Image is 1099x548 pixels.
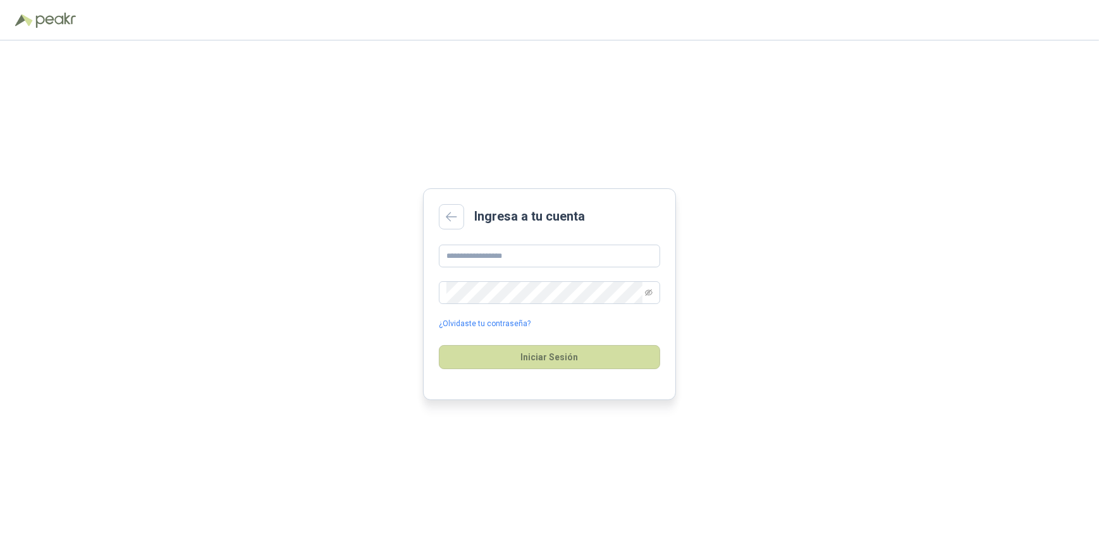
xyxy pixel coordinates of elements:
[35,13,76,28] img: Peakr
[439,345,660,369] button: Iniciar Sesión
[645,289,653,296] span: eye-invisible
[439,318,531,330] a: ¿Olvidaste tu contraseña?
[15,14,33,27] img: Logo
[474,207,585,226] h2: Ingresa a tu cuenta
